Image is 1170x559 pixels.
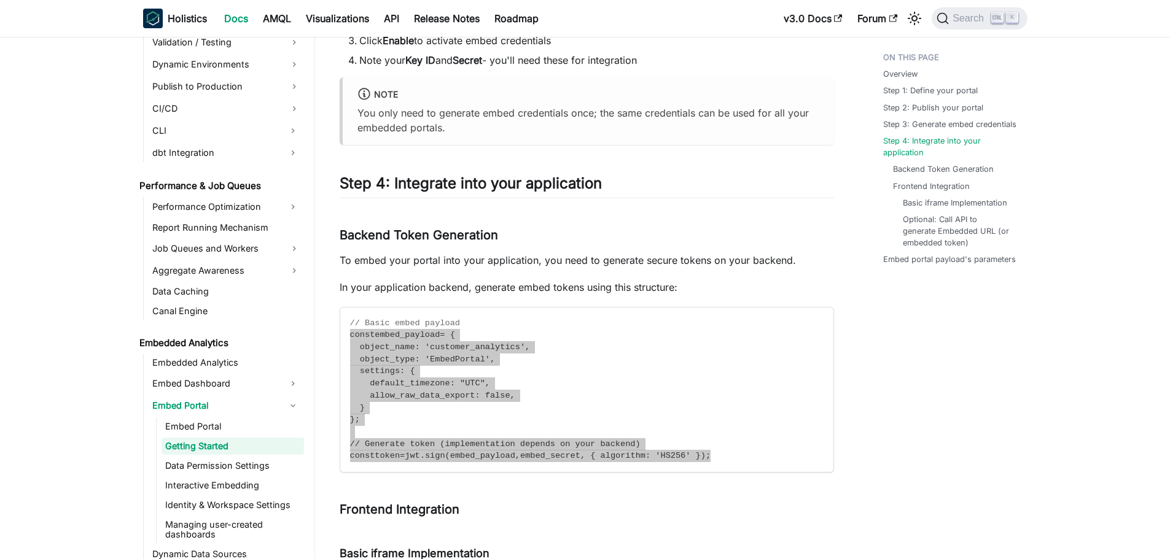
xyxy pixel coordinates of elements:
span: sign [425,451,445,460]
span: } [360,403,365,412]
span: default_timezone [370,379,450,388]
a: Docs [217,9,255,28]
h3: Frontend Integration [340,502,834,517]
span: "UTC" [460,379,485,388]
a: Embed Portal [162,418,304,435]
h3: Backend Token Generation [340,228,834,243]
a: Optional: Call API to generate Embedded URL (or embedded token) [903,214,1010,249]
a: Step 2: Publish your portal [883,102,983,114]
span: false [485,391,510,400]
a: Data Permission Settings [162,457,304,474]
h2: Step 4: Integrate into your application [340,174,834,198]
span: ; [706,451,711,460]
a: AMQL [255,9,298,28]
kbd: K [1006,12,1018,23]
span: allow_raw_data_export [370,391,475,400]
button: Collapse sidebar category 'Embed Portal' [282,396,304,415]
a: Identity & Workspace Settings [162,496,304,514]
span: { [450,330,455,339]
strong: Secret [453,54,482,66]
a: Validation / Testing [149,33,304,52]
a: Overview [883,68,918,80]
button: Expand sidebar category 'dbt Integration' [282,143,304,163]
span: } [350,415,355,424]
span: object_name [360,342,415,352]
a: Forum [850,9,905,28]
span: = [440,330,445,339]
a: Embedded Analytics [149,354,304,371]
p: In your application backend, generate embed tokens using this structure: [340,280,834,295]
span: jwt [405,451,419,460]
button: Search (Ctrl+K) [932,7,1027,29]
a: Publish to Production [149,77,304,96]
span: , [490,355,495,364]
a: Visualizations [298,9,376,28]
a: Basic iframe Implementation [903,197,1007,209]
a: Dynamic Environments [149,55,304,74]
span: , [515,451,520,460]
span: : [400,366,405,376]
div: note [357,87,819,103]
a: HolisticsHolistics [143,9,207,28]
a: Embed Portal [149,396,282,415]
span: } [696,451,701,460]
li: Click to activate embed credentials [359,33,834,48]
span: const [350,451,375,460]
a: Performance Optimization [149,197,282,217]
span: Search [949,13,991,24]
p: To embed your portal into your application, you need to generate secure tokens on your backend. [340,253,834,268]
span: : [415,355,420,364]
img: Holistics [143,9,163,28]
span: : [475,391,480,400]
span: embed_payload [450,451,515,460]
span: ) [701,451,706,460]
a: Performance & Job Queues [136,177,304,195]
a: Getting Started [162,438,304,455]
span: : [415,342,420,352]
b: Holistics [168,11,207,26]
a: Step 3: Generate embed credentials [883,118,1016,130]
span: 'EmbedPortal' [425,355,490,364]
button: Expand sidebar category 'Performance Optimization' [282,197,304,217]
a: Roadmap [487,9,546,28]
span: ; [355,415,360,424]
nav: Docs sidebar [131,37,315,559]
span: embed_payload [375,330,440,339]
a: Job Queues and Workers [149,239,304,258]
span: // Generate token (implementation depends on your backend) [350,439,641,449]
a: Step 1: Define your portal [883,85,978,96]
span: 'HS256' [655,451,690,460]
li: Note your and - you'll need these for integration [359,53,834,67]
p: You only need to generate embed credentials once; the same credentials can be used for all your e... [357,106,819,135]
a: Backend Token Generation [893,163,994,175]
a: Aggregate Awareness [149,261,304,280]
span: embed_secret [520,451,580,460]
a: Frontend Integration [893,180,970,192]
a: dbt Integration [149,143,282,163]
a: CLI [149,121,282,141]
button: Expand sidebar category 'CLI' [282,121,304,141]
button: Expand sidebar category 'Embed Dashboard' [282,374,304,393]
span: : [645,451,650,460]
a: Report Running Mechanism [149,219,304,236]
span: ( [445,451,450,460]
span: // Basic embed payload [350,318,460,328]
span: settings [360,366,400,376]
strong: Enable [383,34,414,47]
span: algorithm [601,451,645,460]
button: Switch between dark and light mode (currently light mode) [905,9,924,28]
span: object_type [360,355,415,364]
a: Embed portal payload's parameters [883,253,1016,265]
span: : [450,379,455,388]
span: const [350,330,375,339]
a: Data Caching [149,283,304,300]
a: Step 4: Integrate into your application [883,135,1020,158]
span: token [375,451,400,460]
span: 'customer_analytics' [425,342,525,352]
span: , [485,379,490,388]
span: , [525,342,530,352]
a: Embed Dashboard [149,374,282,393]
strong: Key ID [405,54,435,66]
a: Interactive Embedding [162,477,304,494]
span: { [590,451,595,460]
